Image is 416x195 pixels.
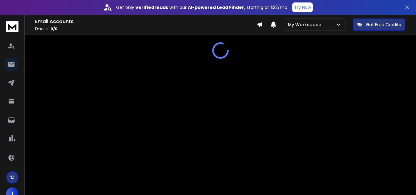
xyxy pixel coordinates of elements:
[353,18,405,31] button: Get Free Credits
[288,22,324,28] p: My Workspace
[35,26,257,31] p: Emails :
[366,22,401,28] p: Get Free Credits
[188,4,245,10] strong: AI-powered Lead Finder,
[135,4,168,10] strong: verified leads
[116,4,287,10] p: Get only with our starting at $22/mo
[294,4,311,10] p: Try Now
[6,21,18,32] img: logo
[292,2,313,12] button: Try Now
[35,18,257,25] h1: Email Accounts
[50,26,58,31] span: 0 / 0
